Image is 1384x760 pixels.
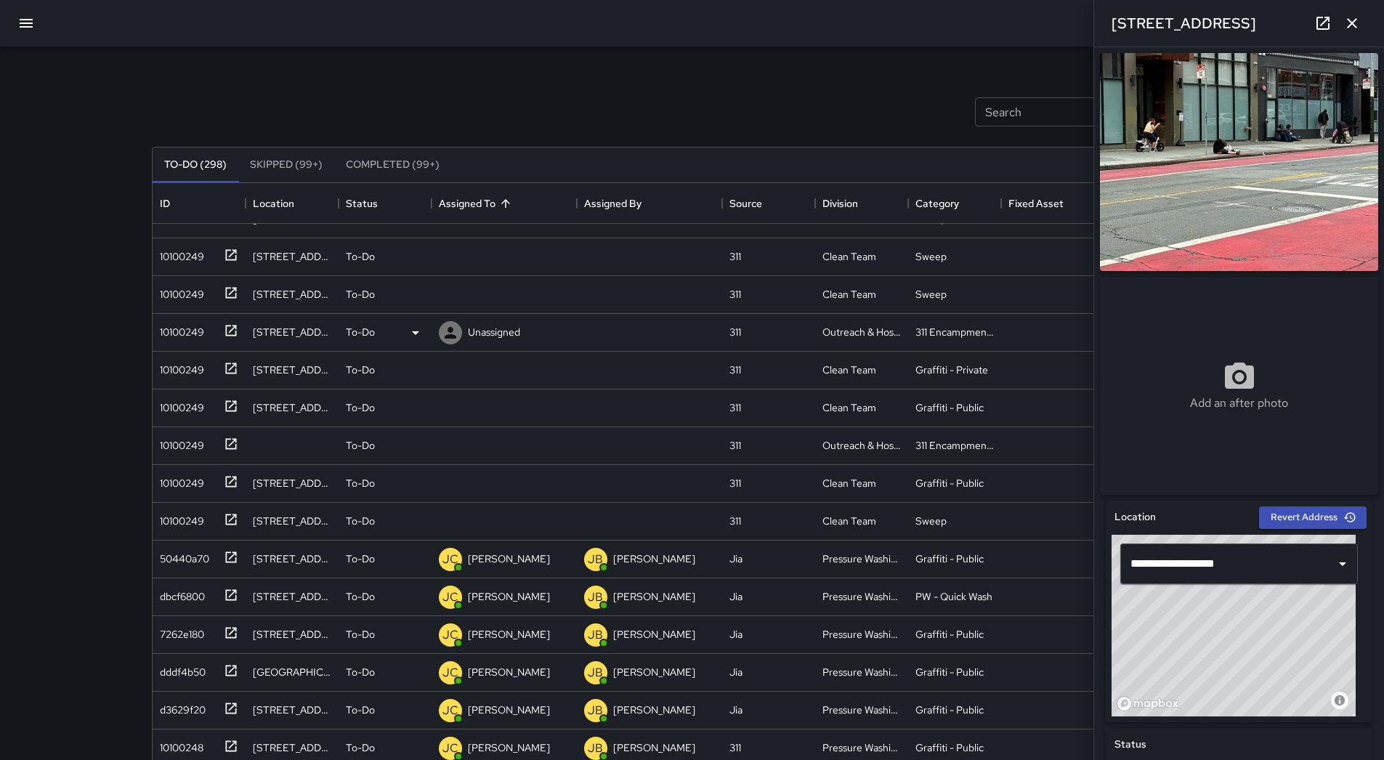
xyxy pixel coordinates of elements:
[584,183,642,224] div: Assigned By
[729,551,742,566] div: Jia
[253,551,331,566] div: 160 6th Street
[815,183,908,224] div: Division
[915,476,984,490] div: Graffiti - Public
[346,665,375,679] p: To-Do
[915,703,984,717] div: Graffiti - Public
[238,147,334,182] button: Skipped (99+)
[613,703,695,717] p: [PERSON_NAME]
[442,589,458,606] p: JC
[588,740,603,757] p: JB
[915,249,947,264] div: Sweep
[588,702,603,719] p: JB
[154,735,203,755] div: 10100248
[822,183,858,224] div: Division
[468,551,550,566] p: [PERSON_NAME]
[729,438,741,453] div: 311
[339,183,432,224] div: Status
[822,287,876,302] div: Clean Team
[729,514,741,528] div: 311
[346,476,375,490] p: To-Do
[253,249,331,264] div: 481 Minna Street
[822,438,901,453] div: Outreach & Hospitality
[442,664,458,682] p: JC
[822,325,901,339] div: Outreach & Hospitality
[154,621,204,642] div: 7262e180
[915,589,992,604] div: PW - Quick Wash
[442,740,458,757] p: JC
[822,400,876,415] div: Clean Team
[246,183,339,224] div: Location
[822,514,876,528] div: Clean Team
[729,287,741,302] div: 311
[154,470,204,490] div: 10100249
[1008,183,1064,224] div: Fixed Asset
[822,740,901,755] div: Pressure Washing
[729,249,741,264] div: 311
[729,325,741,339] div: 311
[729,665,742,679] div: Jia
[588,664,603,682] p: JB
[729,400,741,415] div: 311
[915,551,984,566] div: Graffiti - Public
[154,546,209,566] div: 50440a70
[346,627,375,642] p: To-Do
[439,183,495,224] div: Assigned To
[154,583,205,604] div: dbcf6800
[346,325,375,339] p: To-Do
[729,740,741,755] div: 311
[729,589,742,604] div: Jia
[915,665,984,679] div: Graffiti - Public
[577,183,722,224] div: Assigned By
[346,438,375,453] p: To-Do
[495,193,516,214] button: Sort
[346,740,375,755] p: To-Do
[154,508,204,528] div: 10100249
[346,703,375,717] p: To-Do
[915,325,994,339] div: 311 Encampments
[729,183,762,224] div: Source
[153,147,238,182] button: To-Do (298)
[613,589,695,604] p: [PERSON_NAME]
[346,249,375,264] p: To-Do
[253,287,331,302] div: 481 Minna Street
[468,627,550,642] p: [PERSON_NAME]
[915,363,988,377] div: Graffiti - Private
[346,514,375,528] p: To-Do
[729,476,741,490] div: 311
[915,183,959,224] div: Category
[468,703,550,717] p: [PERSON_NAME]
[253,476,331,490] div: 1460 Mission Street
[588,626,603,644] p: JB
[253,514,331,528] div: 28 6th Street
[729,703,742,717] div: Jia
[822,551,901,566] div: Pressure Washing
[613,627,695,642] p: [PERSON_NAME]
[822,476,876,490] div: Clean Team
[468,665,550,679] p: [PERSON_NAME]
[1001,183,1094,224] div: Fixed Asset
[822,589,901,604] div: Pressure Washing
[154,281,204,302] div: 10100249
[346,183,378,224] div: Status
[154,243,204,264] div: 10100249
[154,659,206,679] div: dddf4b50
[915,627,984,642] div: Graffiti - Public
[915,287,947,302] div: Sweep
[154,697,206,717] div: d3629f20
[346,400,375,415] p: To-Do
[346,287,375,302] p: To-Do
[822,627,901,642] div: Pressure Washing
[334,147,451,182] button: Completed (99+)
[468,740,550,755] p: [PERSON_NAME]
[822,703,901,717] div: Pressure Washing
[160,183,170,224] div: ID
[154,319,204,339] div: 10100249
[729,363,741,377] div: 311
[253,740,331,755] div: 66 8th Street
[253,665,331,679] div: 1015 Market Street
[822,665,901,679] div: Pressure Washing
[253,400,331,415] div: 118 6th Street
[346,363,375,377] p: To-Do
[729,627,742,642] div: Jia
[722,183,815,224] div: Source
